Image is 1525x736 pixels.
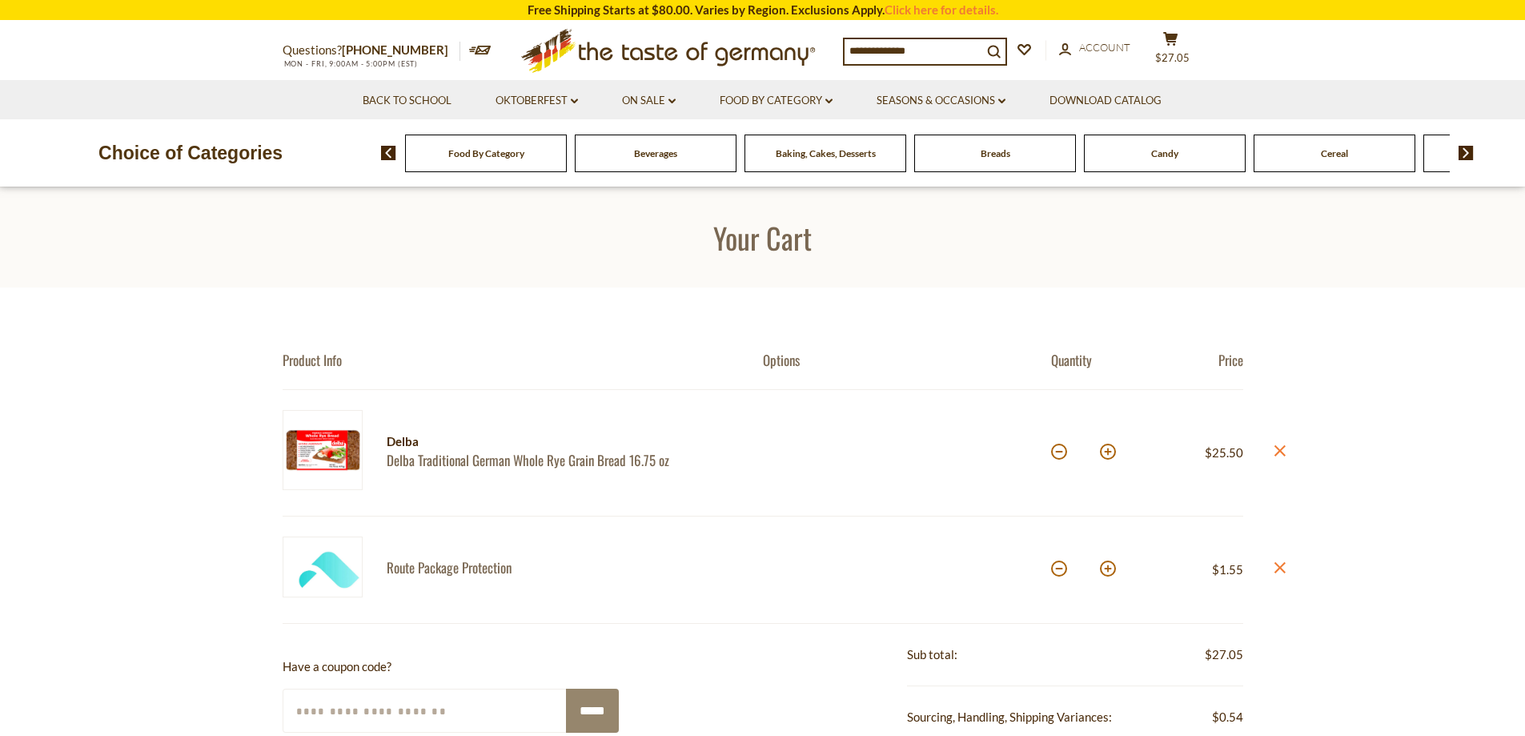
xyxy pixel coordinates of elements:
a: Route Package Protection [387,559,735,576]
a: Seasons & Occasions [877,92,1005,110]
a: Account [1059,39,1130,57]
a: Click here for details. [885,2,998,17]
span: Sub total: [907,647,957,662]
img: Green Package Protection [283,537,363,598]
div: Product Info [283,352,763,368]
h1: Your Cart [50,219,1475,255]
span: $27.05 [1155,51,1190,64]
a: Breads [981,147,1010,159]
a: Oktoberfest [496,92,578,110]
a: Food By Category [720,92,833,110]
span: Account [1079,41,1130,54]
img: Delba Traditional German Whole Rye Grain Bread 16.75 oz [283,410,363,490]
img: previous arrow [381,146,396,160]
a: Beverages [634,147,677,159]
span: $0.54 [1212,707,1243,727]
div: Delba [387,432,735,452]
div: Options [763,352,1051,368]
a: Cereal [1321,147,1348,159]
a: Baking, Cakes, Desserts [776,147,876,159]
div: Price [1147,352,1243,368]
a: Back to School [363,92,451,110]
a: On Sale [622,92,676,110]
span: $27.05 [1205,645,1243,665]
a: [PHONE_NUMBER] [342,42,448,57]
span: $1.55 [1212,562,1243,577]
a: Delba Traditional German Whole Rye Grain Bread 16.75 oz [387,452,735,469]
a: Download Catalog [1049,92,1162,110]
a: Candy [1151,147,1178,159]
div: Quantity [1051,352,1147,368]
p: Have a coupon code? [283,657,619,677]
img: next arrow [1459,146,1474,160]
span: Sourcing, Handling, Shipping Variances: [907,710,1112,724]
a: Food By Category [448,147,524,159]
button: $27.05 [1147,31,1195,71]
p: Questions? [283,40,460,61]
span: $25.50 [1205,445,1243,460]
span: MON - FRI, 9:00AM - 5:00PM (EST) [283,59,419,68]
